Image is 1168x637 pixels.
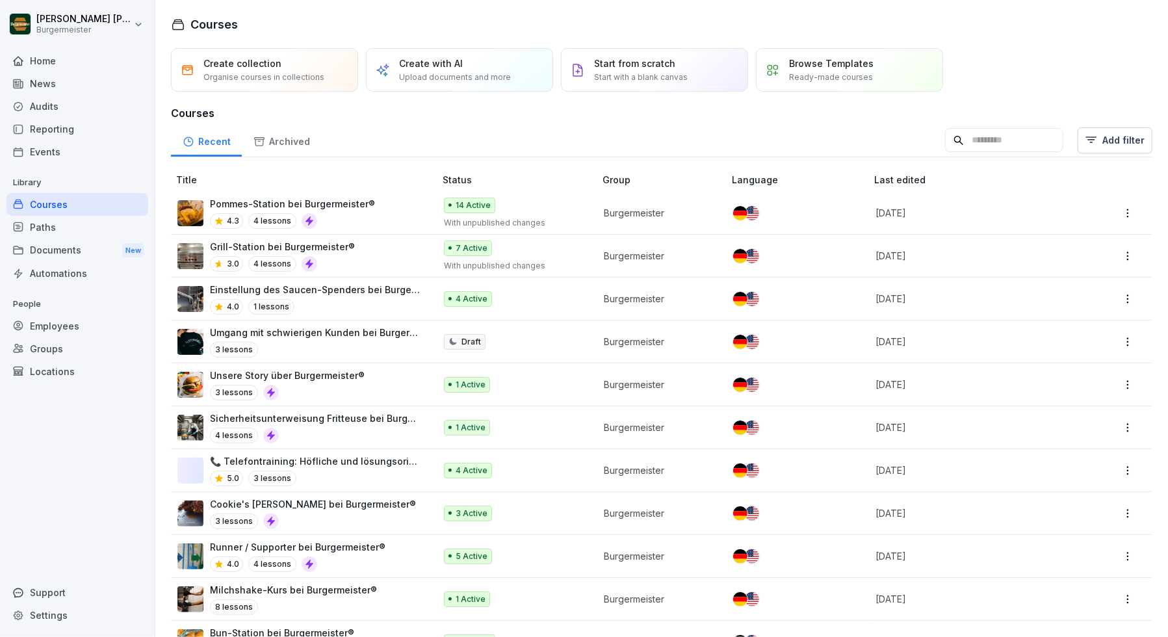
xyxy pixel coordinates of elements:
p: Create collection [203,57,281,70]
p: [DATE] [876,206,1065,220]
img: us.svg [745,335,759,349]
div: Audits [6,95,148,118]
a: Groups [6,337,148,360]
p: [DATE] [876,506,1065,520]
p: Burgermeister [604,378,711,391]
p: 3 lessons [248,471,296,486]
div: Reporting [6,118,148,140]
p: Start with a blank canvas [594,71,688,83]
p: With unpublished changes [444,217,582,229]
p: Sicherheitsunterweisung Fritteuse bei Burgermeister® [210,411,422,425]
p: Einstellung des Saucen-Spenders bei Burgermeister® [210,283,422,296]
p: Unsere Story über Burgermeister® [210,369,365,382]
a: Paths [6,216,148,239]
p: Draft [461,336,481,348]
p: 3 lessons [210,513,258,529]
a: Employees [6,315,148,337]
img: us.svg [745,292,759,306]
img: cyw7euxthr01jl901fqmxt0x.png [177,329,203,355]
p: 1 lessons [248,299,294,315]
img: de.svg [733,549,747,564]
a: Events [6,140,148,163]
p: 3 lessons [210,342,258,357]
img: iocl1dpi51biw7n1b1js4k54.png [177,200,203,226]
a: News [6,72,148,95]
p: Burgermeister [604,549,711,563]
img: x32dz0k9zd8ripspd966jmg8.png [177,286,203,312]
p: 4.3 [227,215,239,227]
p: 4 lessons [248,556,296,572]
a: Automations [6,262,148,285]
p: Burgermeister [604,249,711,263]
p: Cookie's [PERSON_NAME] bei Burgermeister® [210,497,416,511]
div: New [122,243,144,258]
p: 4 Active [456,293,487,305]
img: de.svg [733,335,747,349]
img: de.svg [733,421,747,435]
p: Upload documents and more [399,71,511,83]
a: Courses [6,193,148,216]
img: qpvo1kr4qsu6d6y8y50mth9k.png [177,500,203,526]
p: 1 Active [456,593,486,605]
a: DocumentsNew [6,239,148,263]
img: de.svg [733,506,747,521]
p: Last edited [874,173,1081,187]
p: Umgang mit schwierigen Kunden bei Burgermeister® [210,326,422,339]
img: yk83gqu5jn5gw35qhtj3mpve.png [177,372,203,398]
p: 1 Active [456,379,486,391]
p: Milchshake-Kurs bei Burgermeister® [210,583,377,597]
p: Browse Templates [789,57,874,70]
a: Archived [242,123,321,157]
p: 4 lessons [210,428,258,443]
p: Burgermeister [604,506,711,520]
p: 4 lessons [248,256,296,272]
p: 1 Active [456,422,486,434]
p: Status [443,173,598,187]
p: 14 Active [456,200,491,211]
p: Burgermeister [604,463,711,477]
p: 8 lessons [210,599,258,615]
p: 3 Active [456,508,487,519]
p: Pommes-Station bei Burgermeister® [210,197,375,211]
img: z6ker4of9xbb0v81r67gpa36.png [177,543,203,569]
p: Start from scratch [594,57,675,70]
p: [DATE] [876,335,1065,348]
p: 3 lessons [210,385,258,400]
p: People [6,294,148,315]
p: Grill-Station bei Burgermeister® [210,240,355,253]
p: Runner / Supporter bei Burgermeister® [210,540,385,554]
p: Language [732,173,869,187]
img: us.svg [745,463,759,478]
img: us.svg [745,506,759,521]
p: [DATE] [876,421,1065,434]
p: Burgermeister [604,292,711,305]
img: de.svg [733,592,747,606]
img: us.svg [745,249,759,263]
img: us.svg [745,378,759,392]
a: Recent [171,123,242,157]
p: 4.0 [227,558,239,570]
a: Locations [6,360,148,383]
p: Ready-made courses [789,71,873,83]
p: [DATE] [876,463,1065,477]
p: 📞 Telefontraining: Höfliche und lösungsorientierte Kommunikation [210,454,422,468]
div: Support [6,581,148,604]
p: [DATE] [876,249,1065,263]
button: Add filter [1078,127,1152,153]
img: us.svg [745,592,759,606]
p: Burgermeister [604,592,711,606]
img: de.svg [733,249,747,263]
h3: Courses [171,105,1152,121]
h1: Courses [190,16,238,33]
a: Home [6,49,148,72]
div: Settings [6,604,148,627]
img: us.svg [745,549,759,564]
p: [DATE] [876,549,1065,563]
